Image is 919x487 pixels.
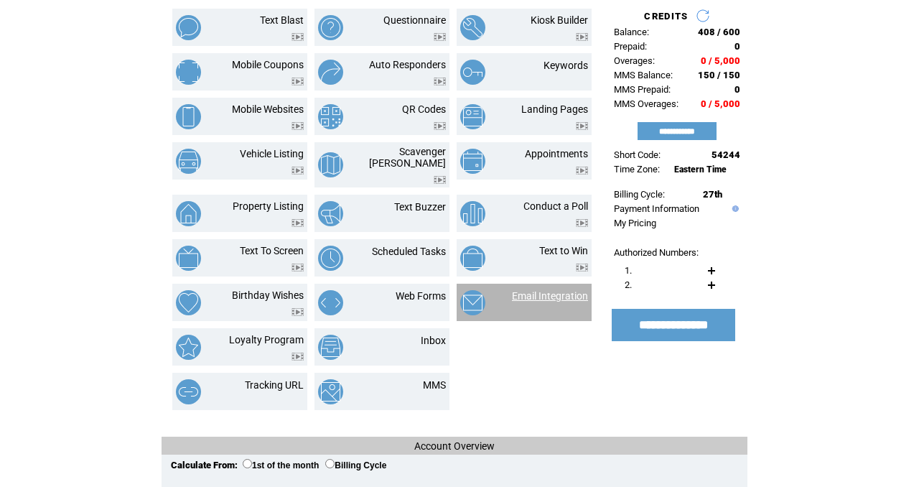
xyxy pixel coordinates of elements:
[625,265,632,276] span: 1.
[460,290,485,315] img: email-integration.png
[539,245,588,256] a: Text to Win
[531,14,588,26] a: Kiosk Builder
[318,290,343,315] img: web-forms.png
[291,264,304,272] img: video.png
[512,290,588,302] a: Email Integration
[614,55,655,66] span: Overages:
[291,122,304,130] img: video.png
[318,104,343,129] img: qr-codes.png
[291,308,304,316] img: video.png
[291,167,304,175] img: video.png
[712,149,740,160] span: 54244
[240,245,304,256] a: Text To Screen
[698,27,740,37] span: 408 / 600
[240,148,304,159] a: Vehicle Listing
[423,379,446,391] a: MMS
[176,60,201,85] img: mobile-coupons.png
[576,264,588,272] img: video.png
[614,84,671,95] span: MMS Prepaid:
[544,60,588,71] a: Keywords
[625,279,632,290] span: 2.
[576,219,588,227] img: video.png
[232,103,304,115] a: Mobile Websites
[243,459,252,468] input: 1st of the month
[434,176,446,184] img: video.png
[176,290,201,315] img: birthday-wishes.png
[372,246,446,257] a: Scheduled Tasks
[414,440,495,452] span: Account Overview
[176,379,201,404] img: tracking-url.png
[460,201,485,226] img: conduct-a-poll.png
[614,41,647,52] span: Prepaid:
[523,200,588,212] a: Conduct a Poll
[318,60,343,85] img: auto-responders.png
[318,152,343,177] img: scavenger-hunt.png
[369,146,446,169] a: Scavenger [PERSON_NAME]
[369,59,446,70] a: Auto Responders
[291,219,304,227] img: video.png
[232,59,304,70] a: Mobile Coupons
[243,460,319,470] label: 1st of the month
[729,205,739,212] img: help.gif
[701,55,740,66] span: 0 / 5,000
[734,84,740,95] span: 0
[176,201,201,226] img: property-listing.png
[176,149,201,174] img: vehicle-listing.png
[245,379,304,391] a: Tracking URL
[260,14,304,26] a: Text Blast
[176,104,201,129] img: mobile-websites.png
[291,33,304,41] img: video.png
[521,103,588,115] a: Landing Pages
[614,203,699,214] a: Payment Information
[614,27,649,37] span: Balance:
[614,149,661,160] span: Short Code:
[674,164,727,175] span: Eastern Time
[701,98,740,109] span: 0 / 5,000
[434,78,446,85] img: video.png
[614,164,660,175] span: Time Zone:
[614,218,656,228] a: My Pricing
[229,334,304,345] a: Loyalty Program
[644,11,688,22] span: CREDITS
[402,103,446,115] a: QR Codes
[698,70,740,80] span: 150 / 150
[460,104,485,129] img: landing-pages.png
[434,122,446,130] img: video.png
[421,335,446,346] a: Inbox
[525,148,588,159] a: Appointments
[318,201,343,226] img: text-buzzer.png
[576,122,588,130] img: video.png
[176,246,201,271] img: text-to-screen.png
[460,60,485,85] img: keywords.png
[233,200,304,212] a: Property Listing
[460,15,485,40] img: kiosk-builder.png
[325,459,335,468] input: Billing Cycle
[434,33,446,41] img: video.png
[318,379,343,404] img: mms.png
[614,247,699,258] span: Authorized Numbers:
[318,246,343,271] img: scheduled-tasks.png
[318,15,343,40] img: questionnaire.png
[318,335,343,360] img: inbox.png
[232,289,304,301] a: Birthday Wishes
[576,167,588,175] img: video.png
[460,149,485,174] img: appointments.png
[576,33,588,41] img: video.png
[614,98,678,109] span: MMS Overages:
[614,70,673,80] span: MMS Balance:
[614,189,665,200] span: Billing Cycle:
[394,201,446,213] a: Text Buzzer
[325,460,386,470] label: Billing Cycle
[460,246,485,271] img: text-to-win.png
[383,14,446,26] a: Questionnaire
[703,189,722,200] span: 27th
[734,41,740,52] span: 0
[396,290,446,302] a: Web Forms
[291,353,304,361] img: video.png
[171,460,238,470] span: Calculate From:
[291,78,304,85] img: video.png
[176,15,201,40] img: text-blast.png
[176,335,201,360] img: loyalty-program.png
